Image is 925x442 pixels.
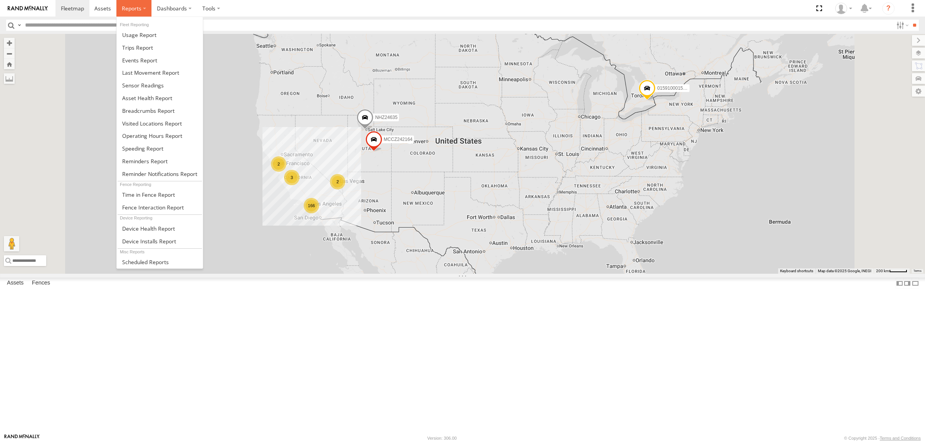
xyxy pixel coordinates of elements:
[117,167,203,180] a: Service Reminder Notifications Report
[284,170,299,185] div: 3
[882,2,895,15] i: ?
[8,6,48,11] img: rand-logo.svg
[657,85,696,90] span: 015910001545733
[28,278,54,289] label: Fences
[304,198,319,213] div: 166
[818,269,871,273] span: Map data ©2025 Google, INEGI
[4,48,15,59] button: Zoom out
[117,79,203,92] a: Sensor Readings
[375,114,397,120] span: NHZ24635
[896,278,903,289] label: Dock Summary Table to the Left
[117,104,203,117] a: Breadcrumbs Report
[271,156,286,172] div: 2
[330,174,345,189] div: 2
[384,136,413,142] span: MCCZ242164
[913,269,922,272] a: Terms (opens in new tab)
[117,129,203,142] a: Asset Operating Hours Report
[117,222,203,235] a: Device Health Report
[117,117,203,130] a: Visited Locations Report
[4,59,15,69] button: Zoom Home
[117,188,203,201] a: Time in Fences Report
[117,41,203,54] a: Trips Report
[912,278,919,289] label: Hide Summary Table
[117,66,203,79] a: Last Movement Report
[912,86,925,97] label: Map Settings
[117,92,203,104] a: Asset Health Report
[117,28,203,41] a: Usage Report
[876,269,889,273] span: 200 km
[117,235,203,248] a: Device Installs Report
[880,436,921,440] a: Terms and Conditions
[3,278,27,289] label: Assets
[903,278,911,289] label: Dock Summary Table to the Right
[780,268,813,274] button: Keyboard shortcuts
[117,142,203,155] a: Fleet Speed Report
[844,436,921,440] div: © Copyright 2025 -
[4,236,19,251] button: Drag Pegman onto the map to open Street View
[832,3,855,14] div: Zulema McIntosch
[893,20,910,31] label: Search Filter Options
[874,268,910,274] button: Map Scale: 200 km per 43 pixels
[117,155,203,167] a: Reminders Report
[117,54,203,67] a: Full Events Report
[117,256,203,268] a: Scheduled Reports
[4,73,15,84] label: Measure
[4,434,40,442] a: Visit our Website
[427,436,457,440] div: Version: 306.00
[117,201,203,214] a: Fence Interaction Report
[4,38,15,48] button: Zoom in
[16,20,22,31] label: Search Query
